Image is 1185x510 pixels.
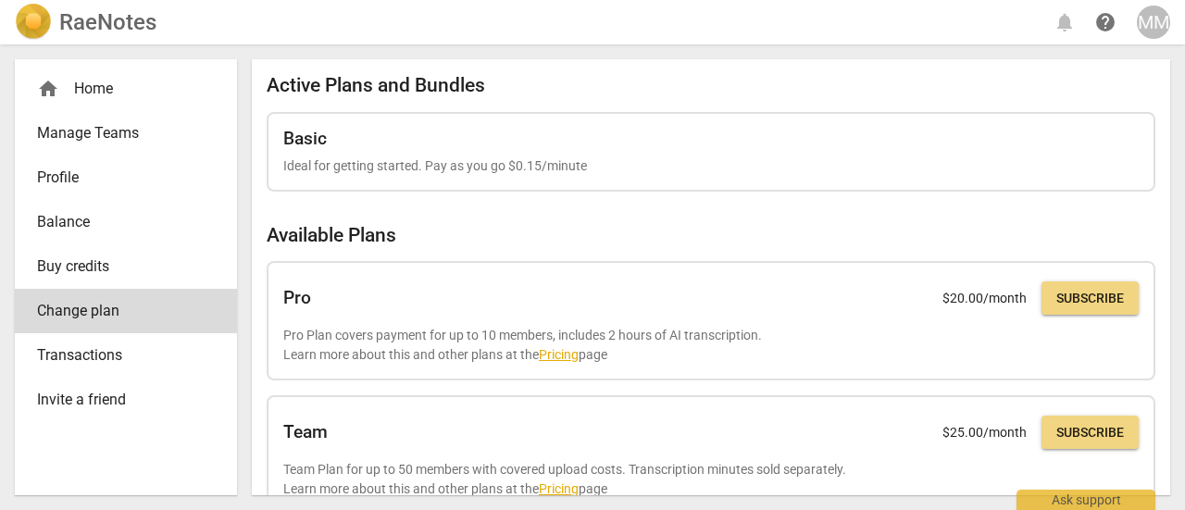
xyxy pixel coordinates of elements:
[1017,490,1155,510] div: Ask support
[15,4,52,41] img: Logo
[37,344,200,367] span: Transactions
[283,326,1139,364] p: Pro Plan covers payment for up to 10 members, includes 2 hours of AI transcription. Learn more ab...
[1094,11,1116,33] span: help
[15,289,237,333] a: Change plan
[15,111,237,155] a: Manage Teams
[59,9,156,35] h2: RaeNotes
[1042,416,1139,449] button: Subscribe
[15,333,237,378] a: Transactions
[15,244,237,289] a: Buy credits
[37,78,59,100] span: home
[942,423,1027,442] p: $ 25.00 /month
[283,460,1139,498] p: Team Plan for up to 50 members with covered upload costs. Transcription minutes sold separately. ...
[1056,424,1124,442] span: Subscribe
[283,156,1139,176] p: Ideal for getting started. Pay as you go $0.15/minute
[1089,6,1122,39] a: Help
[37,167,200,189] span: Profile
[1056,290,1124,308] span: Subscribe
[37,300,200,322] span: Change plan
[15,378,237,422] a: Invite a friend
[267,74,1155,97] h2: Active Plans and Bundles
[37,389,200,411] span: Invite a friend
[15,155,237,200] a: Profile
[37,78,200,100] div: Home
[283,129,327,149] h2: Basic
[15,67,237,111] div: Home
[37,211,200,233] span: Balance
[283,422,328,442] h2: Team
[283,288,311,308] h2: Pro
[539,347,579,362] a: Pricing
[267,224,1155,247] h2: Available Plans
[942,289,1027,308] p: $ 20.00 /month
[37,255,200,278] span: Buy credits
[37,122,200,144] span: Manage Teams
[1137,6,1170,39] button: MM
[15,200,237,244] a: Balance
[15,4,156,41] a: LogoRaeNotes
[1042,281,1139,315] button: Subscribe
[539,481,579,496] a: Pricing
